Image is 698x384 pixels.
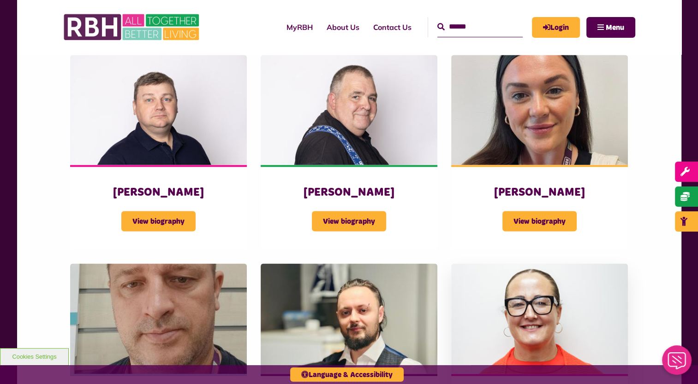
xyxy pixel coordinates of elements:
[312,211,386,231] span: View biography
[279,185,419,199] h3: [PERSON_NAME]
[290,367,404,382] button: Language & Accessibility
[451,263,628,374] img: Councillor Rachael Ray
[451,55,628,165] img: Purdy, Sam
[70,55,247,165] img: James Coutts
[320,15,366,40] a: About Us
[261,55,437,165] img: John McDermott
[261,263,437,374] img: Jamie Kelly
[280,15,320,40] a: MyRBH
[470,185,609,199] h3: [PERSON_NAME]
[89,185,228,199] h3: [PERSON_NAME]
[121,211,196,231] span: View biography
[70,263,247,374] img: Sipowicz, Piotr
[656,343,698,384] iframe: Netcall Web Assistant for live chat
[532,17,580,38] a: MyRBH
[366,15,418,40] a: Contact Us
[70,55,247,250] a: [PERSON_NAME] View biography
[586,17,635,38] button: Navigation
[437,17,523,37] input: Search
[261,55,437,250] a: [PERSON_NAME] View biography
[606,24,624,31] span: Menu
[451,55,628,250] a: [PERSON_NAME] View biography
[502,211,577,231] span: View biography
[63,9,202,45] img: RBH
